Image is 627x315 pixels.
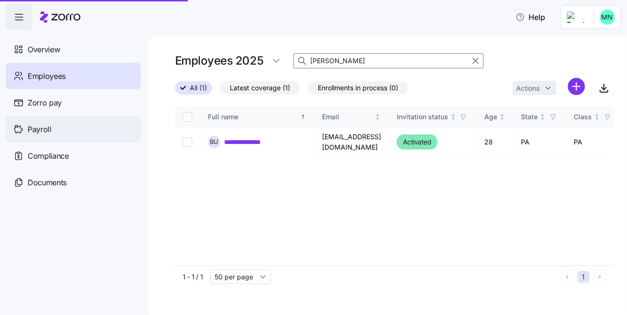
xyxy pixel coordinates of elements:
span: Payroll [28,124,51,135]
div: Sorted ascending [300,114,306,120]
a: Overview [6,36,141,63]
div: Email [322,112,373,122]
span: Zorro pay [28,97,62,109]
div: Full name [208,112,298,122]
span: 1 - 1 / 1 [183,272,203,282]
a: Payroll [6,116,141,143]
span: Overview [28,44,60,56]
button: Help [508,8,553,27]
a: Zorro pay [6,89,141,116]
div: Invitation status [397,112,448,122]
span: All (1) [190,82,207,94]
div: Not sorted [539,114,546,120]
span: Enrollments in process (0) [318,82,398,94]
div: Age [484,112,497,122]
span: Activated [403,136,431,148]
td: [EMAIL_ADDRESS][DOMAIN_NAME] [314,128,389,157]
td: PA [514,128,567,157]
a: Employees [6,63,141,89]
th: ClassNot sorted [567,106,621,128]
span: Employees [28,70,66,82]
th: AgeNot sorted [477,106,514,128]
button: Actions [513,81,557,95]
td: 28 [477,128,514,157]
div: State [521,112,538,122]
button: 1 [578,271,590,283]
span: Help [516,11,546,23]
span: Compliance [28,150,69,162]
input: Select all records [183,112,192,122]
span: B U [210,139,219,145]
svg: add icon [568,78,585,95]
button: Next page [594,271,606,283]
div: Not sorted [374,114,381,120]
input: Select record 1 [183,137,192,147]
div: Not sorted [594,114,600,120]
th: Invitation statusNot sorted [389,106,477,128]
img: Employer logo [567,11,586,23]
td: PA [567,128,621,157]
div: Not sorted [499,114,506,120]
a: Documents [6,169,141,196]
th: StateNot sorted [514,106,567,128]
span: Documents [28,177,67,189]
span: Latest coverage (1) [230,82,290,94]
button: Previous page [561,271,574,283]
h1: Employees 2025 [175,53,263,68]
div: Class [574,112,592,122]
div: Not sorted [450,114,457,120]
img: b0ee0d05d7ad5b312d7e0d752ccfd4ca [600,10,615,25]
a: Compliance [6,143,141,169]
th: Full nameSorted ascending [200,106,314,128]
span: Actions [517,85,540,92]
th: EmailNot sorted [314,106,389,128]
input: Search employees [294,53,484,68]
